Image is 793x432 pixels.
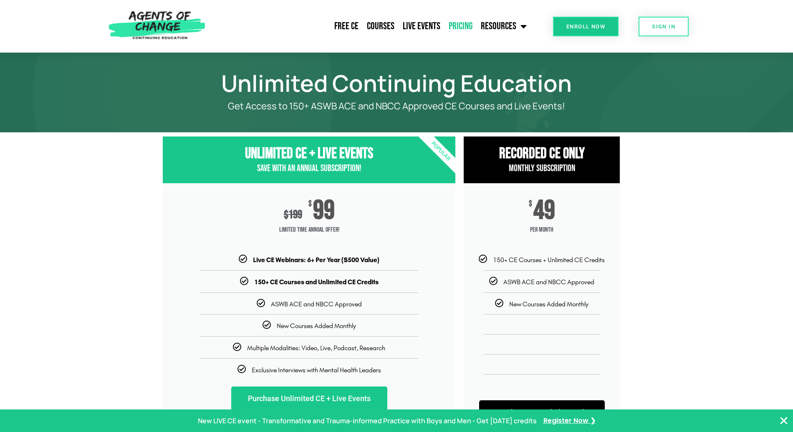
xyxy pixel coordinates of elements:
[477,16,531,37] a: Resources
[210,16,531,37] nav: Menu
[284,208,302,222] div: 199
[253,256,379,264] b: Live CE Webinars: 6+ Per Year ($500 Value)
[284,208,288,222] span: $
[566,24,605,29] span: Enroll Now
[464,145,620,163] h3: RECORDED CE ONly
[254,278,379,286] b: 150+ CE Courses and Unlimited CE Credits
[257,163,361,174] span: Save with an Annual Subscription!
[330,16,363,37] a: Free CE
[652,24,675,29] span: SIGN IN
[529,200,532,208] span: $
[313,200,335,222] span: 99
[533,200,555,222] span: 49
[509,163,575,174] span: Monthly Subscription
[479,400,605,424] a: Purchase Recorded CE Only
[553,17,619,36] a: Enroll Now
[503,278,594,286] span: ASWB ACE and NBCC Approved
[639,17,689,36] a: SIGN IN
[163,145,455,163] h3: Unlimited CE + Live Events
[363,16,399,37] a: Courses
[247,344,385,352] span: Multiple Modalities: Video, Live, Podcast, Research
[271,300,362,308] span: ASWB ACE and NBCC Approved
[444,16,477,37] a: Pricing
[509,300,588,308] span: New Courses Added Monthly
[192,101,601,111] p: Get Access to 150+ ASWB ACE and NBCC Approved CE Courses and Live Events!
[277,322,356,330] span: New Courses Added Monthly
[493,256,605,264] span: 150+ CE Courses + Unlimited CE Credits
[393,103,489,200] div: Popular
[779,416,789,426] button: Close Banner
[543,415,596,427] a: Register Now ❯
[163,222,455,238] span: Limited Time Annual Offer!
[399,16,444,37] a: Live Events
[198,415,537,427] p: New LIVE CE event - Transformative and Trauma-informed Practice with Boys and Men - Get [DATE] cr...
[159,73,634,93] h1: Unlimited Continuing Education
[464,222,620,238] span: per month
[252,366,381,374] span: Exclusive Interviews with Mental Health Leaders
[308,200,312,208] span: $
[231,387,387,411] a: Purchase Unlimited CE + Live Events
